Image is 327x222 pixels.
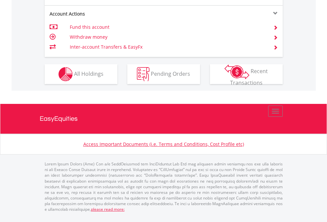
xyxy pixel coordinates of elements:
[91,206,125,212] a: please read more:
[151,70,190,77] span: Pending Orders
[45,64,117,84] button: All Holdings
[137,67,149,81] img: pending_instructions-wht.png
[74,70,103,77] span: All Holdings
[70,42,265,52] td: Inter-account Transfers & EasyFx
[225,65,249,79] img: transactions-zar-wht.png
[70,32,265,42] td: Withdraw money
[70,22,265,32] td: Fund this account
[45,161,283,212] p: Lorem Ipsum Dolors (Ame) Con a/e SeddOeiusmod tem InciDiduntut Lab Etd mag aliquaen admin veniamq...
[45,11,164,17] div: Account Actions
[127,64,200,84] button: Pending Orders
[83,141,244,147] a: Access Important Documents (i.e. Terms and Conditions, Cost Profile etc)
[210,64,283,84] button: Recent Transactions
[59,67,73,81] img: holdings-wht.png
[40,104,288,134] a: EasyEquities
